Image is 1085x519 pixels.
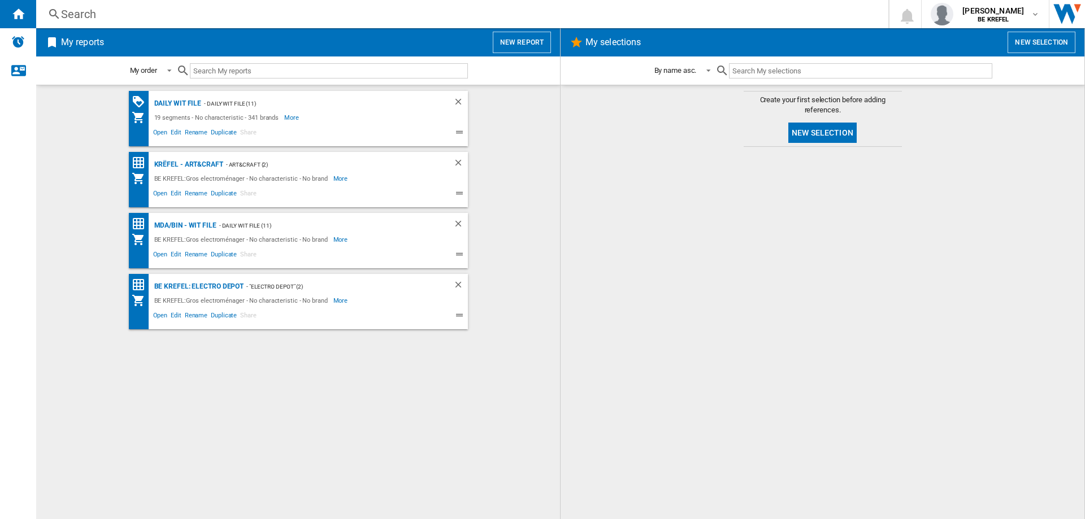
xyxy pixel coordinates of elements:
div: BE KREFEL: Electro depot [151,280,244,294]
div: Delete [453,280,468,294]
span: Rename [183,310,209,324]
span: Duplicate [209,310,238,324]
div: - Daily WIT file (11) [201,97,430,111]
div: My Assortment [132,111,151,124]
div: My Assortment [132,294,151,307]
div: - Daily WIT file (11) [216,219,431,233]
div: BE KREFEL:Gros electroménager - No characteristic - No brand [151,172,333,185]
h2: My reports [59,32,106,53]
div: By name asc. [654,66,697,75]
div: Delete [453,219,468,233]
div: Price Matrix [132,156,151,170]
button: New selection [788,123,857,143]
img: profile.jpg [931,3,953,25]
div: My Assortment [132,172,151,185]
span: Edit [169,249,183,263]
span: Share [238,310,258,324]
span: Open [151,127,170,141]
button: New selection [1008,32,1075,53]
div: MDA/BIN - WIT file [151,219,216,233]
span: Share [238,188,258,202]
span: More [333,294,350,307]
div: BE KREFEL:Gros electroménager - No characteristic - No brand [151,294,333,307]
img: alerts-logo.svg [11,35,25,49]
h2: My selections [583,32,643,53]
div: - "Electro depot" (2) [244,280,430,294]
span: [PERSON_NAME] [962,5,1024,16]
span: More [333,172,350,185]
button: New report [493,32,551,53]
div: My order [130,66,157,75]
span: Open [151,188,170,202]
span: Duplicate [209,127,238,141]
input: Search My reports [190,63,468,78]
div: Delete [453,158,468,172]
span: More [284,111,301,124]
div: Daily WIT file [151,97,202,111]
span: Edit [169,127,183,141]
span: Duplicate [209,188,238,202]
span: More [333,233,350,246]
div: Delete [453,97,468,111]
input: Search My selections [729,63,992,78]
div: - Art&Craft (2) [223,158,431,172]
span: Share [238,249,258,263]
b: BE KREFEL [978,16,1009,23]
div: 19 segments - No characteristic - 341 brands [151,111,285,124]
span: Rename [183,127,209,141]
div: Krëfel - Art&Craft [151,158,223,172]
span: Create your first selection before adding references. [744,95,902,115]
div: My Assortment [132,233,151,246]
span: Rename [183,188,209,202]
span: Open [151,310,170,324]
div: Price Matrix [132,278,151,292]
span: Duplicate [209,249,238,263]
div: PROMOTIONS Matrix [132,95,151,109]
span: Edit [169,188,183,202]
span: Share [238,127,258,141]
span: Edit [169,310,183,324]
div: BE KREFEL:Gros electroménager - No characteristic - No brand [151,233,333,246]
span: Rename [183,249,209,263]
div: Price Matrix [132,217,151,231]
span: Open [151,249,170,263]
div: Search [61,6,859,22]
